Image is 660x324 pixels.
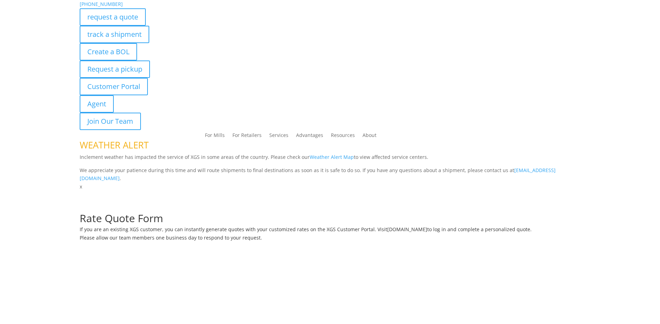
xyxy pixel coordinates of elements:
a: For Mills [205,133,225,140]
p: We appreciate your patience during this time and will route shipments to final destinations as so... [80,166,581,183]
h1: Rate Quote Form [80,213,581,227]
p: Complete the form below for a customized quote based on your shipping needs. [80,205,581,213]
a: track a shipment [80,26,149,43]
a: For Retailers [232,133,262,140]
span: If you are an existing XGS customer, you can instantly generate quotes with your customized rates... [80,226,387,233]
a: [PHONE_NUMBER] [80,1,123,7]
span: to log in and complete a personalized quote. [427,226,532,233]
a: Services [269,133,288,140]
a: Agent [80,95,114,113]
h6: Please allow our team members one business day to respond to your request. [80,235,581,244]
span: WEATHER ALERT [80,139,149,151]
a: Resources [331,133,355,140]
a: Join Our Team [80,113,141,130]
a: Advantages [296,133,323,140]
a: request a quote [80,8,146,26]
a: [DOMAIN_NAME] [387,226,427,233]
p: Inclement weather has impacted the service of XGS in some areas of the country. Please check our ... [80,153,581,166]
a: Request a pickup [80,60,150,78]
a: Create a BOL [80,43,137,60]
a: Customer Portal [80,78,148,95]
p: x [80,183,581,191]
a: About [363,133,376,140]
h1: Request a Quote [80,191,581,205]
a: Weather Alert Map [310,154,354,160]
